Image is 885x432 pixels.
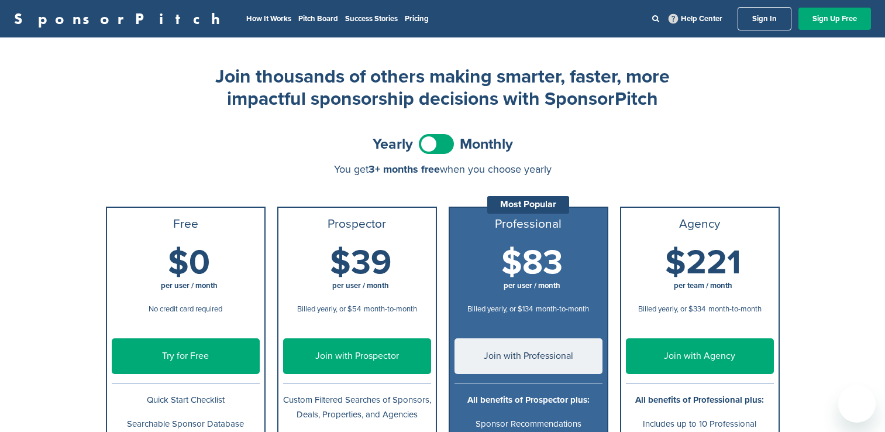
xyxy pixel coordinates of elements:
div: Most Popular [487,196,569,214]
span: $83 [501,242,563,283]
h3: Prospector [283,217,431,231]
span: month-to-month [364,304,417,314]
h2: Join thousands of others making smarter, faster, more impactful sponsorship decisions with Sponso... [209,66,677,111]
span: $221 [665,242,741,283]
a: Pitch Board [298,14,338,23]
a: Success Stories [345,14,398,23]
a: Pricing [405,14,429,23]
span: $0 [168,242,210,283]
span: month-to-month [536,304,589,314]
span: Billed yearly, or $54 [297,304,361,314]
span: No credit card required [149,304,222,314]
span: per user / month [504,281,560,290]
p: Quick Start Checklist [112,393,260,407]
h3: Free [112,217,260,231]
p: Sponsor Recommendations [454,417,602,431]
a: SponsorPitch [14,11,228,26]
span: 3+ months free [369,163,440,176]
b: All benefits of Prospector plus: [467,395,590,405]
span: Monthly [460,137,513,152]
span: $39 [330,242,391,283]
iframe: Button to launch messaging window [838,385,876,423]
span: per team / month [674,281,732,290]
a: Try for Free [112,338,260,374]
span: Billed yearly, or $334 [638,304,705,314]
b: All benefits of Professional plus: [635,395,764,405]
h3: Agency [626,217,774,231]
h3: Professional [454,217,602,231]
span: per user / month [161,281,218,290]
span: per user / month [332,281,389,290]
a: Help Center [666,12,725,26]
p: Custom Filtered Searches of Sponsors, Deals, Properties, and Agencies [283,393,431,422]
span: Yearly [373,137,413,152]
a: Join with Professional [454,338,602,374]
p: Searchable Sponsor Database [112,417,260,431]
a: Join with Agency [626,338,774,374]
span: month-to-month [708,304,762,314]
a: Join with Prospector [283,338,431,374]
span: Billed yearly, or $134 [467,304,533,314]
a: Sign In [738,7,791,30]
a: Sign Up Free [798,8,871,30]
a: How It Works [246,14,291,23]
div: You get when you choose yearly [106,163,780,175]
